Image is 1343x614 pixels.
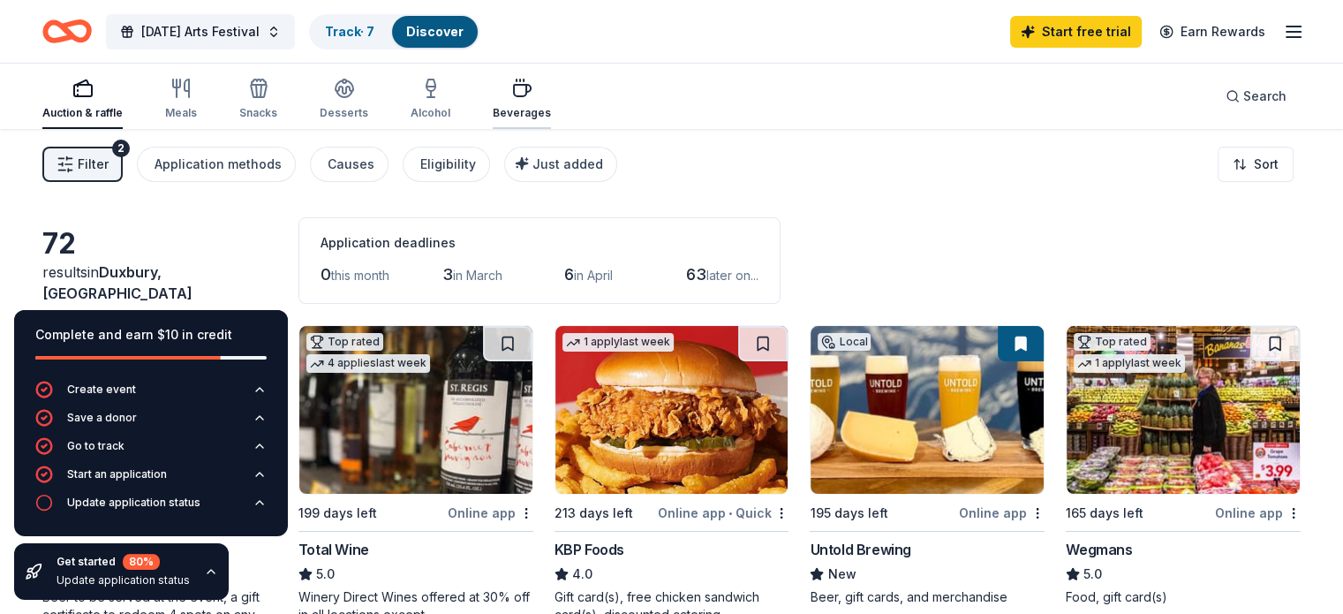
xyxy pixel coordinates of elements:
[810,588,1045,606] div: Beer, gift cards, and merchandise
[564,265,574,284] span: 6
[35,466,267,494] button: Start an application
[331,268,389,283] span: this month
[67,411,137,425] div: Save a donor
[155,154,282,175] div: Application methods
[574,268,613,283] span: in April
[239,71,277,129] button: Snacks
[325,24,374,39] a: Track· 7
[1066,325,1301,606] a: Image for WegmansTop rated1 applylast week165 days leftOnline appWegmans5.0Food, gift card(s)
[67,467,167,481] div: Start an application
[406,24,464,39] a: Discover
[1215,502,1301,524] div: Online app
[811,326,1044,494] img: Image for Untold Brewing
[827,564,856,585] span: New
[1066,588,1301,606] div: Food, gift card(s)
[141,21,260,42] span: [DATE] Arts Festival
[42,263,192,302] span: Duxbury, [GEOGRAPHIC_DATA]
[106,14,295,49] button: [DATE] Arts Festival
[298,539,369,560] div: Total Wine
[411,106,450,120] div: Alcohol
[686,265,706,284] span: 63
[1067,326,1300,494] img: Image for Wegmans
[67,496,200,510] div: Update application status
[532,156,603,171] span: Just added
[572,564,592,585] span: 4.0
[67,383,136,397] div: Create event
[57,573,190,587] div: Update application status
[448,502,533,524] div: Online app
[706,268,758,283] span: later on...
[239,106,277,120] div: Snacks
[35,381,267,409] button: Create event
[309,14,479,49] button: Track· 7Discover
[728,506,732,520] span: •
[403,147,490,182] button: Eligibility
[165,71,197,129] button: Meals
[320,71,368,129] button: Desserts
[137,147,296,182] button: Application methods
[42,71,123,129] button: Auction & raffle
[1066,539,1132,560] div: Wegmans
[818,333,871,351] div: Local
[810,539,910,560] div: Untold Brewing
[1149,16,1276,48] a: Earn Rewards
[420,154,476,175] div: Eligibility
[1066,503,1143,524] div: 165 days left
[411,71,450,129] button: Alcohol
[810,325,1045,606] a: Image for Untold BrewingLocal195 days leftOnline appUntold BrewingNewBeer, gift cards, and mercha...
[1254,154,1279,175] span: Sort
[453,268,502,283] span: in March
[299,326,532,494] img: Image for Total Wine
[1211,79,1301,114] button: Search
[1243,86,1286,107] span: Search
[35,409,267,437] button: Save a donor
[442,265,453,284] span: 3
[35,324,267,345] div: Complete and earn $10 in credit
[504,147,617,182] button: Just added
[320,106,368,120] div: Desserts
[328,154,374,175] div: Causes
[57,554,190,570] div: Get started
[658,502,788,524] div: Online app Quick
[493,71,551,129] button: Beverages
[555,539,624,560] div: KBP Foods
[1074,333,1151,351] div: Top rated
[42,226,277,262] div: 72
[42,11,92,52] a: Home
[562,333,674,352] div: 1 apply last week
[555,326,788,494] img: Image for KBP Foods
[310,147,389,182] button: Causes
[493,106,551,120] div: Beverages
[810,503,887,524] div: 195 days left
[1083,564,1102,585] span: 5.0
[1074,354,1185,373] div: 1 apply last week
[35,494,267,522] button: Update application status
[316,564,335,585] span: 5.0
[321,265,331,284] span: 0
[42,147,123,182] button: Filter2
[1218,147,1294,182] button: Sort
[42,262,277,304] div: results
[35,437,267,466] button: Go to track
[306,354,430,373] div: 4 applies last week
[78,154,109,175] span: Filter
[42,263,192,302] span: in
[123,554,160,570] div: 80 %
[555,503,633,524] div: 213 days left
[298,503,377,524] div: 199 days left
[67,439,124,453] div: Go to track
[306,333,383,351] div: Top rated
[959,502,1045,524] div: Online app
[1010,16,1142,48] a: Start free trial
[165,106,197,120] div: Meals
[321,232,758,254] div: Application deadlines
[112,140,130,157] div: 2
[42,106,123,120] div: Auction & raffle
